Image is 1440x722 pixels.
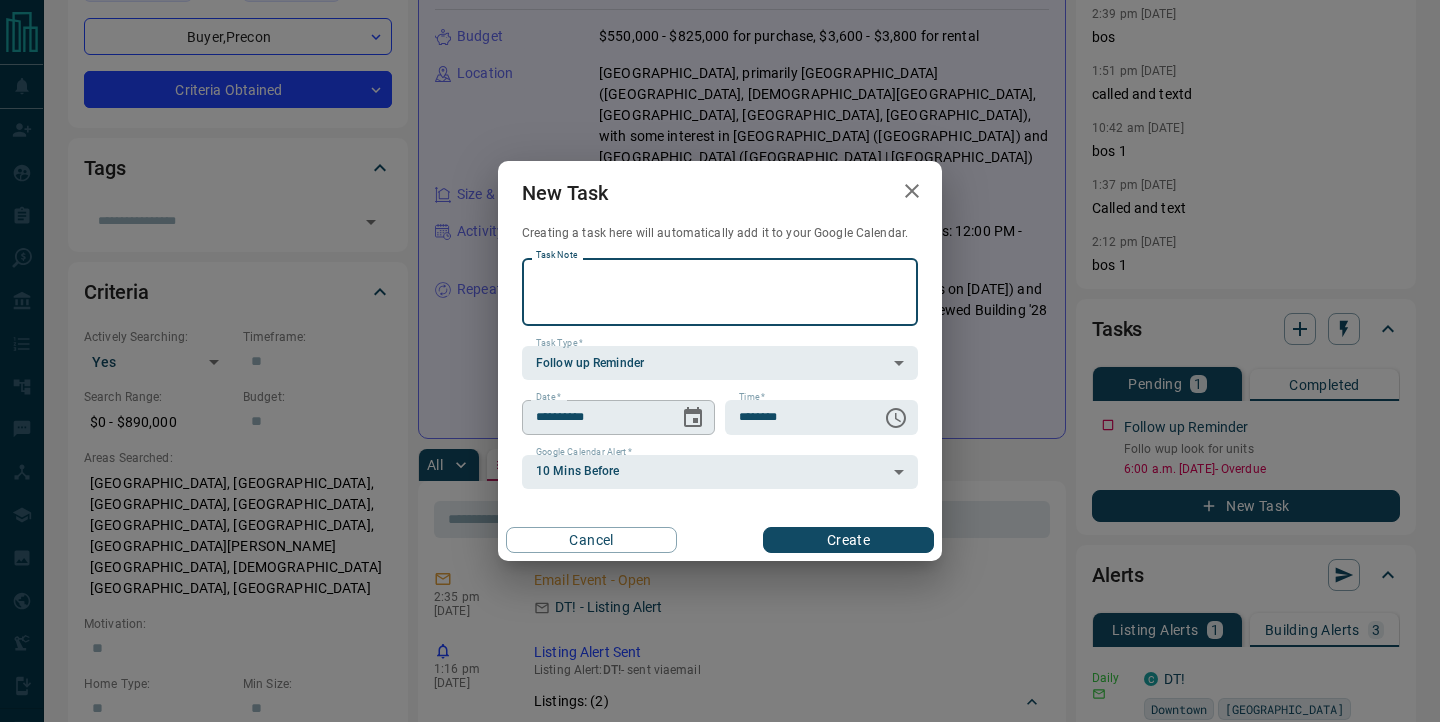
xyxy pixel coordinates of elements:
button: Cancel [506,527,677,553]
label: Task Note [536,249,577,262]
label: Time [739,391,765,404]
div: Follow up Reminder [522,346,918,380]
label: Google Calendar Alert [536,446,632,459]
label: Date [536,391,561,404]
button: Choose time, selected time is 6:00 AM [876,398,916,438]
h2: New Task [498,161,632,225]
button: Create [763,527,934,553]
button: Choose date, selected date is Oct 15, 2025 [673,398,713,438]
div: 10 Mins Before [522,455,918,489]
p: Creating a task here will automatically add it to your Google Calendar. [522,225,918,242]
label: Task Type [536,337,583,350]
